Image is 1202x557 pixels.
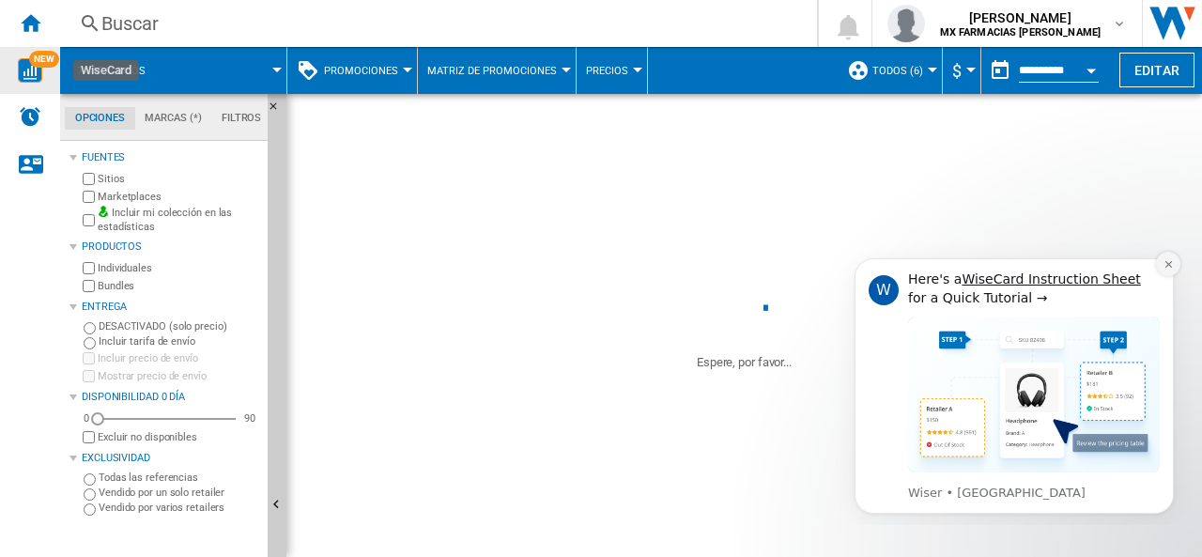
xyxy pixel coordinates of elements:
[324,65,398,77] span: Promociones
[427,65,557,77] span: Matriz de promociones
[69,47,277,94] div: 7 catálogos
[98,206,109,217] img: mysite-bg-18x18.png
[98,206,260,235] label: Incluir mi colección en las estadísticas
[297,47,408,94] div: Promociones
[239,411,260,425] div: 90
[83,431,95,443] input: Mostrar precio de envío
[83,280,95,292] input: Bundles
[887,5,925,42] img: profile.jpg
[84,503,96,516] input: Vendido por varios retailers
[83,370,95,382] input: Mostrar precio de envío
[98,369,260,383] label: Mostrar precio de envío
[98,410,236,428] md-slider: Disponibilidad
[83,352,95,364] input: Incluir precio de envío
[82,240,260,255] div: Productos
[99,471,260,485] label: Todas las referencias
[211,107,271,130] md-tab-item: Filtros
[83,191,95,203] input: Marketplaces
[135,107,212,130] md-tab-item: Marcas (*)
[952,47,971,94] button: $
[82,300,260,315] div: Entrega
[84,322,96,334] input: DESACTIVADO (solo precio)
[84,337,96,349] input: Incluir tarifa de envío
[940,8,1102,27] span: [PERSON_NAME]
[1074,51,1108,85] button: Open calendar
[77,47,164,94] button: 7 catálogos
[98,430,260,444] label: Excluir no disponibles
[83,173,95,185] input: Sitios
[98,190,260,204] label: Marketplaces
[18,58,42,83] img: wise-card.svg
[586,65,628,77] span: Precios
[98,351,260,365] label: Incluir precio de envío
[99,486,260,500] label: Vendido por un solo retailer
[83,262,95,274] input: Individuales
[268,94,290,128] button: Ocultar
[29,51,59,68] span: NEW
[952,61,962,81] span: $
[697,355,792,369] ng-transclude: Espere, por favor...
[427,47,566,94] button: Matriz de promociones
[83,209,95,232] input: Incluir mi colección en las estadísticas
[82,150,260,165] div: Fuentes
[872,47,932,94] button: TODOS (6)
[940,26,1102,39] b: MX FARMACIAS [PERSON_NAME]
[826,241,1202,525] iframe: Intercom notifications mensaje
[943,47,981,94] md-menu: Currency
[84,488,96,501] input: Vendido por un solo retailer
[98,279,260,293] label: Bundles
[19,105,41,128] img: alerts-logo.svg
[77,65,146,77] span: 7 catálogos
[101,10,768,37] div: Buscar
[99,334,260,348] label: Incluir tarifa de envío
[1119,53,1194,87] button: Editar
[79,411,94,425] div: 0
[872,65,923,77] span: TODOS (6)
[82,451,260,466] div: Exclusividad
[99,501,260,515] label: Vendido por varios retailers
[84,473,96,486] input: Todas las referencias
[98,261,260,275] label: Individuales
[82,390,260,405] div: Disponibilidad 0 Día
[847,47,932,94] div: TODOS (6)
[99,319,260,333] label: DESACTIVADO (solo precio)
[586,47,638,94] button: Precios
[98,172,260,186] label: Sitios
[324,47,408,94] button: Promociones
[981,52,1019,89] button: md-calendar
[65,107,135,130] md-tab-item: Opciones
